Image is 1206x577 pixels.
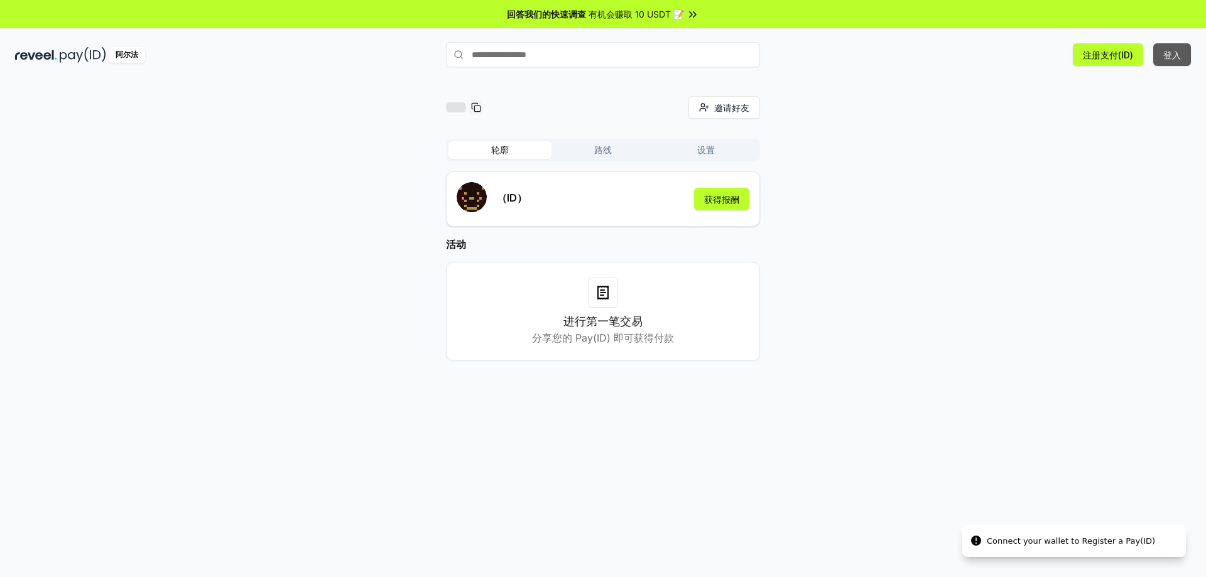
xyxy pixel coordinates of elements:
img: 揭示黑暗 [15,47,57,63]
font: 路线 [594,144,612,155]
font: 获得报酬 [704,194,739,205]
font: 登入 [1163,50,1181,60]
font: 轮廓 [491,144,509,155]
font: 邀请好友 [714,102,749,113]
font: 有机会赚取 10 USDT 📝 [589,9,684,19]
button: 获得报酬 [694,188,749,210]
font: 阿尔法 [116,50,138,59]
font: 活动 [446,238,466,251]
font: 分享您的 Pay(ID) 即可获得付款 [532,332,674,344]
font: 设置 [697,144,715,155]
font: 进行第一笔交易 [563,315,643,328]
div: Connect your wallet to Register a Pay(ID) [987,535,1155,547]
button: 注册支付(ID) [1073,43,1143,66]
font: （ID） [497,191,527,204]
button: 邀请好友 [688,96,760,119]
button: 登入 [1153,43,1191,66]
img: 付款编号 [60,47,106,63]
font: 注册支付(ID) [1083,50,1133,60]
font: 回答我们的快速调查 [507,9,586,19]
